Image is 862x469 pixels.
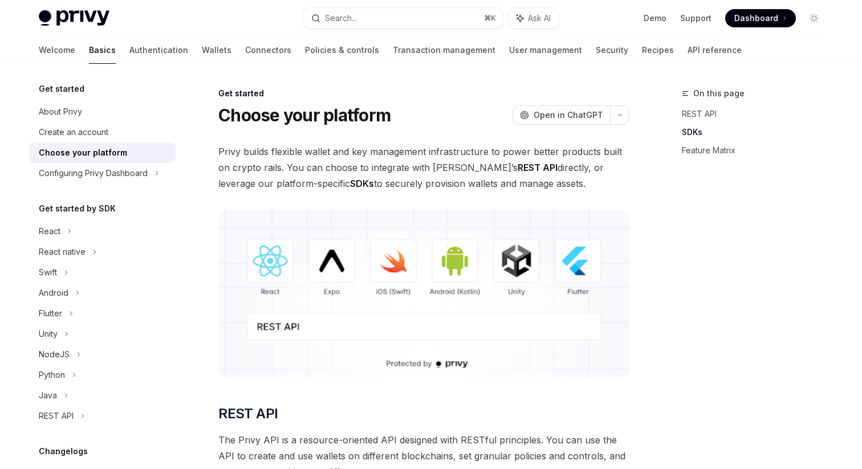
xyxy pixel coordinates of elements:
a: Authentication [129,36,188,64]
a: Wallets [202,36,231,64]
div: Swift [39,266,57,279]
span: ⌘ K [484,14,496,23]
a: About Privy [30,101,176,122]
a: SDKs [682,123,832,141]
img: light logo [39,10,109,26]
a: Dashboard [725,9,796,27]
a: REST API [682,105,832,123]
div: Python [39,368,65,382]
span: Dashboard [734,13,778,24]
a: Create an account [30,122,176,142]
a: Recipes [642,36,674,64]
a: User management [509,36,582,64]
a: API reference [688,36,742,64]
h5: Get started [39,82,84,96]
div: Search... [325,11,357,25]
a: Feature Matrix [682,141,832,160]
strong: REST API [518,162,558,173]
div: React native [39,245,86,259]
div: Flutter [39,307,62,320]
a: Demo [644,13,666,24]
div: NodeJS [39,348,70,361]
a: Basics [89,36,116,64]
div: REST API [39,409,74,423]
span: Ask AI [528,13,551,24]
button: Open in ChatGPT [513,105,610,125]
div: Get started [218,88,629,99]
a: Policies & controls [305,36,379,64]
a: Support [680,13,711,24]
h5: Get started by SDK [39,202,116,215]
div: Choose your platform [39,146,127,160]
a: Connectors [245,36,291,64]
span: Privy builds flexible wallet and key management infrastructure to power better products built on ... [218,144,629,191]
div: Unity [39,327,58,341]
a: Choose your platform [30,142,176,163]
h5: Changelogs [39,444,88,458]
div: React [39,225,60,238]
button: Search...⌘K [303,8,503,28]
div: Create an account [39,125,108,139]
strong: SDKs [350,178,374,189]
div: Java [39,389,57,402]
a: Transaction management [393,36,495,64]
span: On this page [693,87,745,100]
div: About Privy [39,105,82,119]
button: Toggle dark mode [805,9,823,27]
h1: Choose your platform [218,105,391,125]
img: images/Platform2.png [218,210,629,377]
span: Open in ChatGPT [534,109,603,121]
span: REST API [218,405,278,423]
a: Security [596,36,628,64]
button: Ask AI [509,8,559,28]
a: Welcome [39,36,75,64]
div: Configuring Privy Dashboard [39,166,148,180]
div: Android [39,286,68,300]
